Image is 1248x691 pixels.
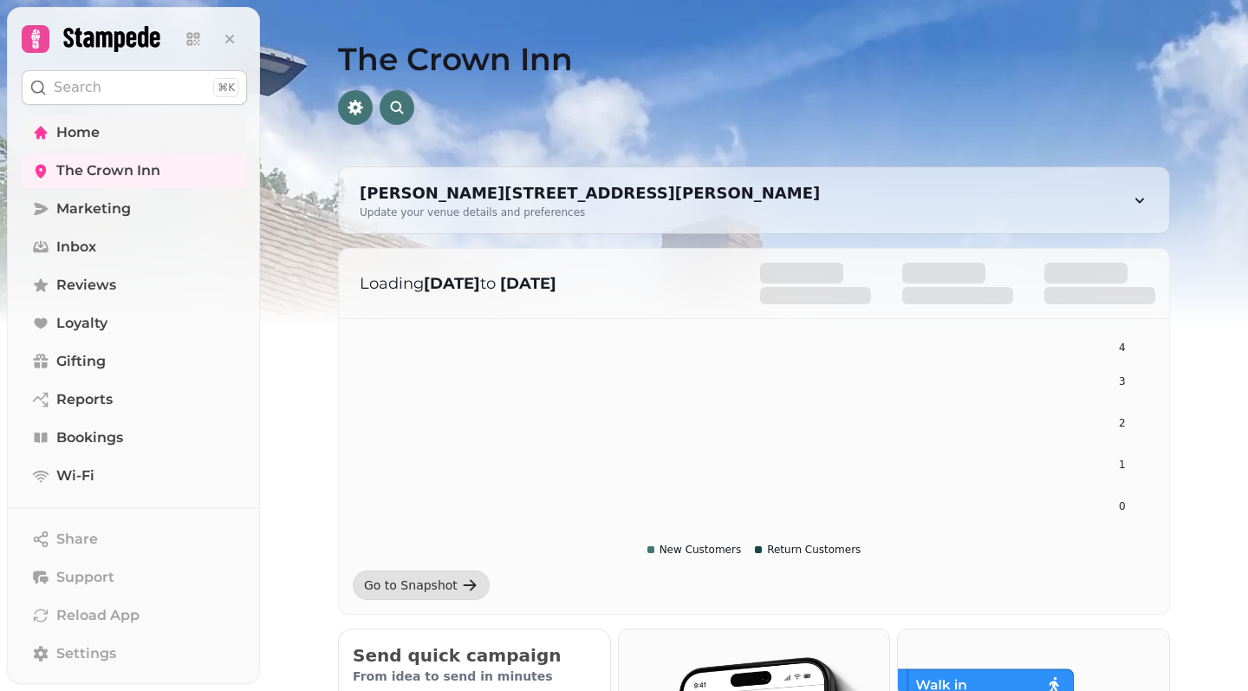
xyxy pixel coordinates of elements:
tspan: 4 [1119,342,1126,354]
button: Share [22,522,247,557]
p: From idea to send in minutes [353,668,596,685]
tspan: 3 [1119,375,1126,388]
div: ⌘K [213,78,239,97]
iframe: Chat Widget [1161,608,1248,691]
button: Search⌘K [22,70,247,105]
strong: [DATE] [424,274,480,293]
a: Reports [22,382,247,417]
span: Reload App [56,605,140,626]
span: Support [56,567,114,588]
p: Loading to [360,271,725,296]
a: Marketing [22,192,247,226]
span: Share [56,529,98,550]
span: Reports [56,389,113,410]
span: Gifting [56,351,106,372]
button: Support [22,560,247,595]
a: Inbox [22,230,247,264]
span: Home [56,122,100,143]
a: Loyalty [22,306,247,341]
div: New Customers [647,543,742,557]
div: Go to Snapshot [364,577,458,594]
span: Marketing [56,199,131,219]
span: Wi-Fi [56,466,94,486]
a: Reviews [22,268,247,303]
tspan: 0 [1119,500,1126,512]
a: Settings [22,636,247,671]
p: Search [54,77,101,98]
h2: Send quick campaign [353,643,596,668]
span: Bookings [56,427,123,448]
span: Settings [56,643,116,664]
div: Return Customers [755,543,861,557]
button: Reload App [22,598,247,633]
div: Update your venue details and preferences [360,205,820,219]
tspan: 2 [1119,417,1126,429]
span: Loyalty [56,313,107,334]
a: The Crown Inn [22,153,247,188]
a: Home [22,115,247,150]
span: The Crown Inn [56,160,160,181]
tspan: 1 [1119,459,1126,471]
a: Go to Snapshot [353,570,490,600]
a: Gifting [22,344,247,379]
div: [PERSON_NAME][STREET_ADDRESS][PERSON_NAME] [360,181,820,205]
strong: [DATE] [500,274,556,293]
span: Reviews [56,275,116,296]
a: Bookings [22,420,247,455]
span: Inbox [56,237,96,257]
a: Wi-Fi [22,459,247,493]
